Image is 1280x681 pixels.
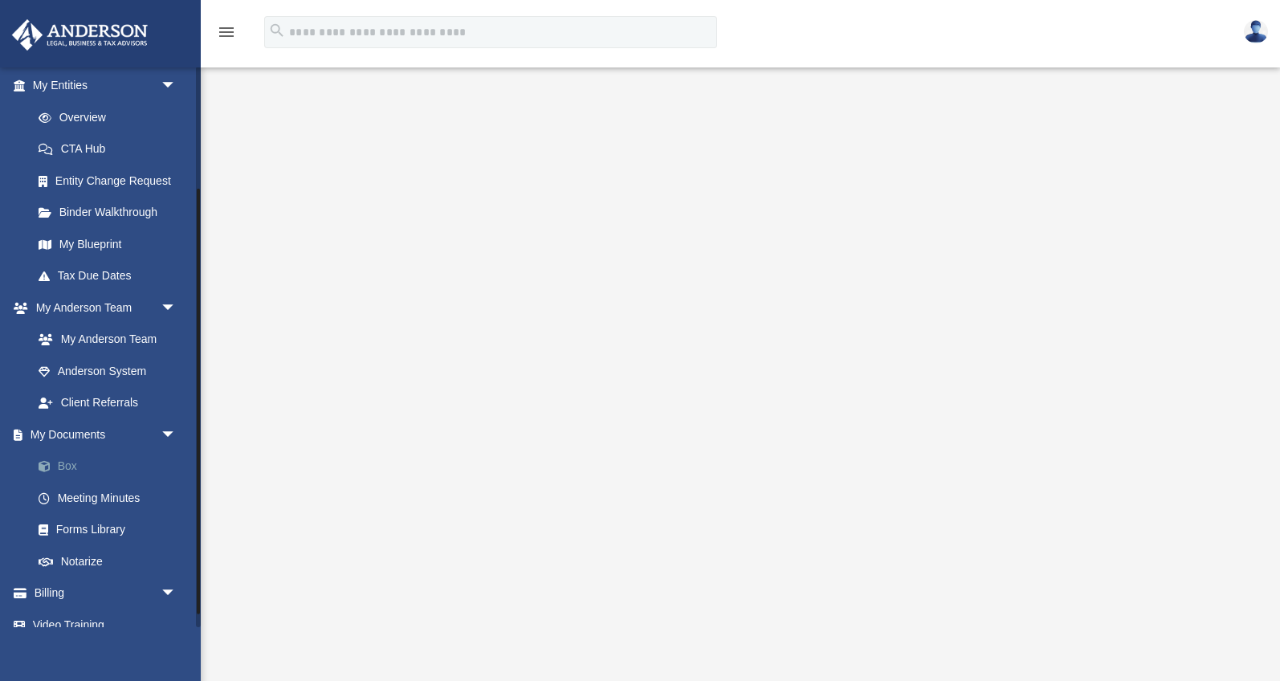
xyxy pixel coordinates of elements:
[22,324,185,356] a: My Anderson Team
[22,355,193,387] a: Anderson System
[22,514,193,546] a: Forms Library
[22,228,193,260] a: My Blueprint
[161,577,193,610] span: arrow_drop_down
[22,260,201,292] a: Tax Due Dates
[22,482,201,514] a: Meeting Minutes
[11,418,201,451] a: My Documentsarrow_drop_down
[11,292,193,324] a: My Anderson Teamarrow_drop_down
[22,197,201,229] a: Binder Walkthrough
[22,387,193,419] a: Client Referrals
[22,545,201,577] a: Notarize
[22,133,201,165] a: CTA Hub
[22,451,201,483] a: Box
[217,31,236,42] a: menu
[22,165,201,197] a: Entity Change Request
[22,101,201,133] a: Overview
[217,22,236,42] i: menu
[11,609,193,641] a: Video Training
[161,418,193,451] span: arrow_drop_down
[11,70,201,102] a: My Entitiesarrow_drop_down
[161,70,193,103] span: arrow_drop_down
[268,22,286,39] i: search
[11,577,201,610] a: Billingarrow_drop_down
[161,292,193,324] span: arrow_drop_down
[7,19,153,51] img: Anderson Advisors Platinum Portal
[1244,20,1268,43] img: User Pic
